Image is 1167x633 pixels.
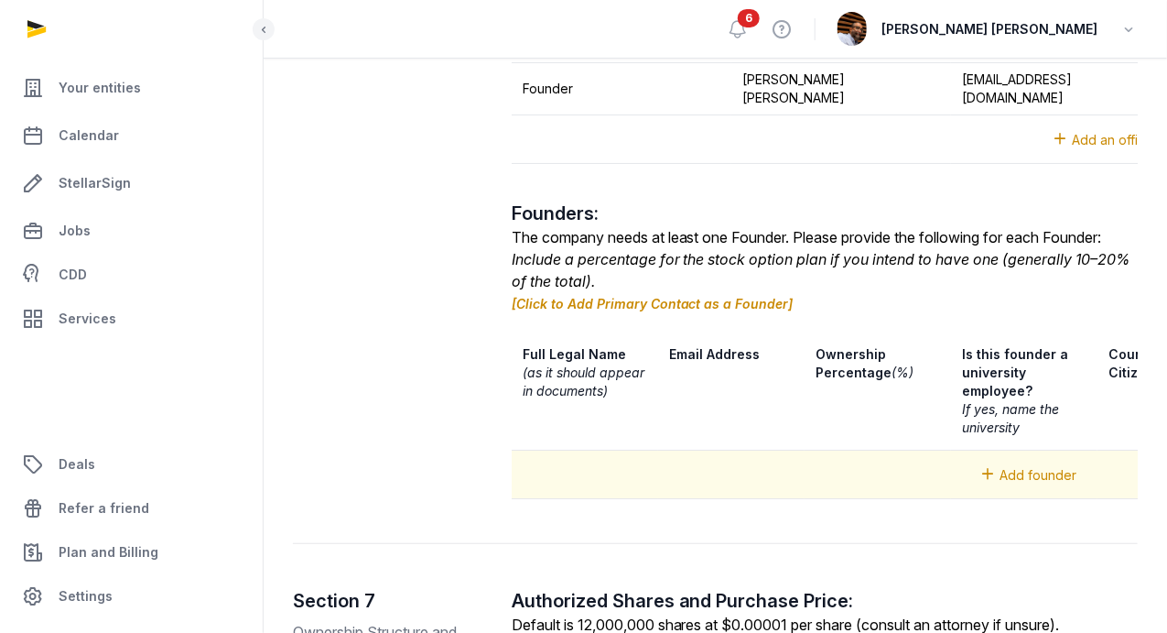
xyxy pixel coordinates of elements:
[293,588,482,614] h2: Section 7
[59,497,149,519] span: Refer a friend
[805,333,951,451] th: Ownership Percentage
[962,401,1059,435] span: If yes, name the university
[1000,467,1076,483] span: Add founder
[512,333,658,451] th: Full Legal Name
[512,296,794,311] a: [Click to Add Primary Contact as a Founder]
[523,365,644,398] span: (as it should appear in documents)
[59,220,91,242] span: Jobs
[731,63,951,115] td: [PERSON_NAME] [PERSON_NAME]
[15,209,248,253] a: Jobs
[951,333,1097,451] th: Is this founder a university employee?
[59,541,158,563] span: Plan and Billing
[59,264,87,286] span: CDD
[15,114,248,158] a: Calendar
[15,442,248,486] a: Deals
[512,226,1138,248] div: The company needs at least one Founder. Please provide the following for each Founder:
[837,12,867,45] img: avatar
[15,486,248,530] a: Refer a friend
[15,66,248,110] a: Your entities
[512,588,1138,614] h2: Authorized Shares and Purchase Price:
[59,172,131,194] span: StellarSign
[59,125,119,147] span: Calendar
[15,161,248,205] a: StellarSign
[15,297,248,341] a: Services
[881,18,1097,40] span: [PERSON_NAME] [PERSON_NAME]
[512,63,731,115] td: Founder
[59,77,141,99] span: Your entities
[59,585,113,607] span: Settings
[1072,132,1158,147] span: Add an officer
[1075,545,1167,633] iframe: Chat Widget
[512,201,1138,226] h2: Founders:
[15,574,248,618] a: Settings
[738,9,760,27] span: 6
[658,333,805,451] th: Email Address
[59,453,95,475] span: Deals
[512,248,1138,292] div: Include a percentage for the stock option plan if you intend to have one (generally 10–20% of the...
[15,530,248,574] a: Plan and Billing
[59,308,116,330] span: Services
[891,365,913,380] span: (%)
[15,256,248,293] a: CDD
